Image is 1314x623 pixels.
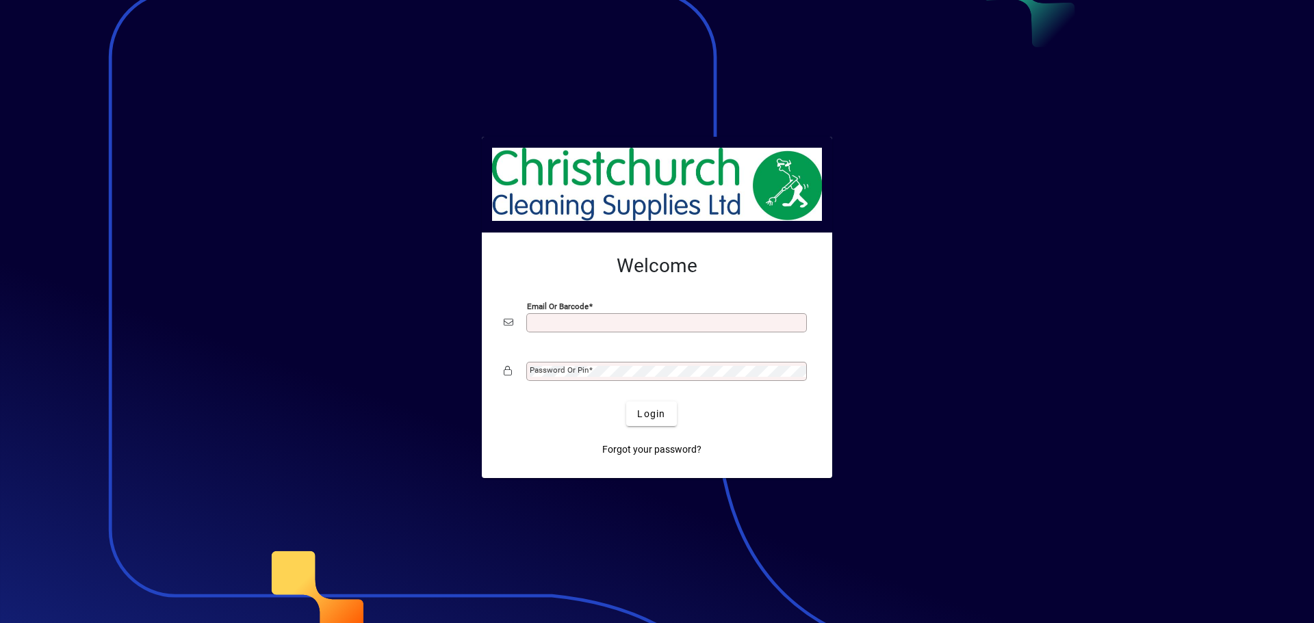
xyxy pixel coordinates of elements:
[597,437,707,462] a: Forgot your password?
[637,407,665,421] span: Login
[530,365,589,375] mat-label: Password or Pin
[527,302,589,311] mat-label: Email or Barcode
[626,401,676,426] button: Login
[504,254,810,278] h2: Welcome
[602,442,701,457] span: Forgot your password?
